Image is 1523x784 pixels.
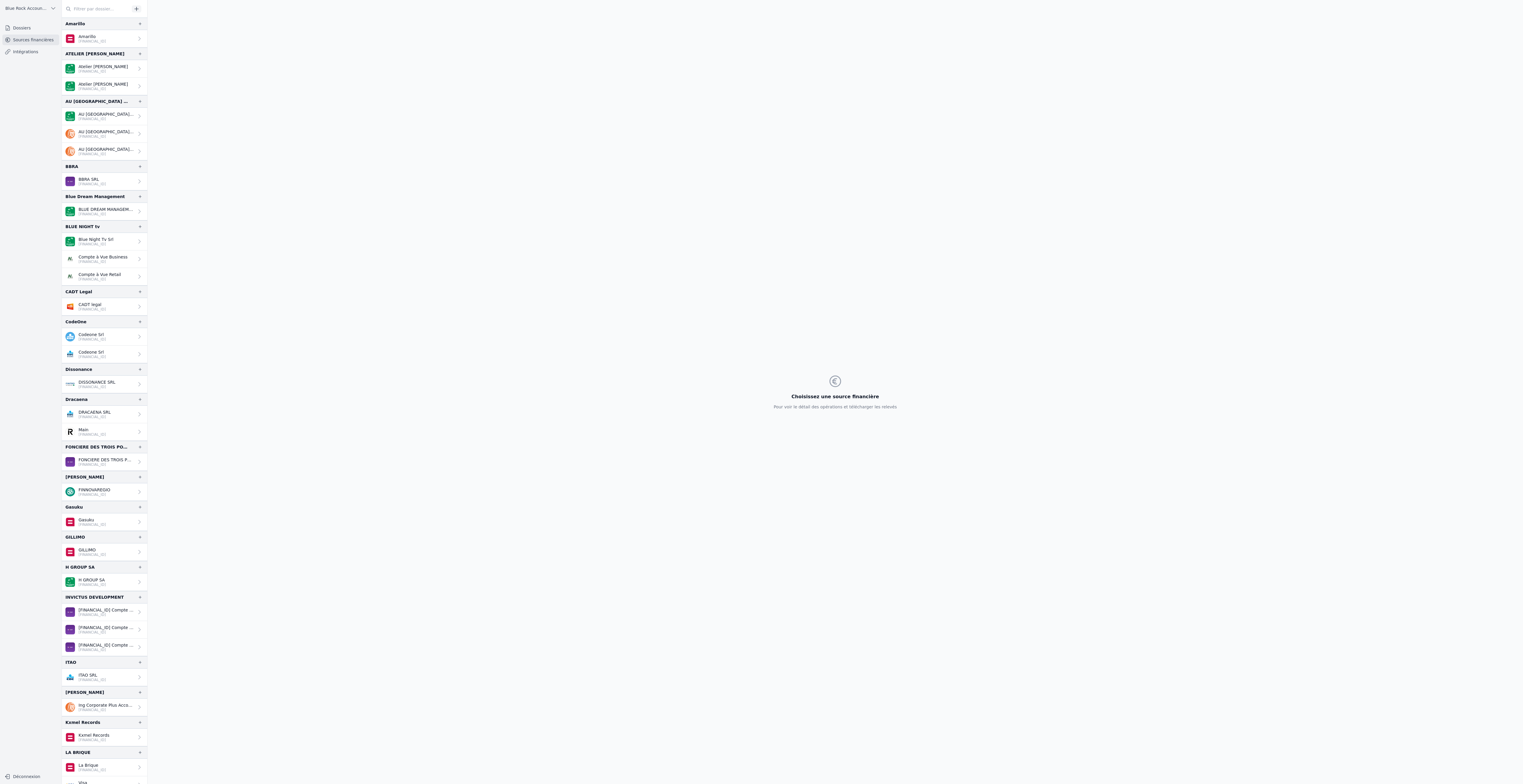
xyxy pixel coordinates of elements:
[79,272,121,277] p: Compte à Vue Retail
[62,483,147,501] a: FINNOVAREGIO [FINANCIAL_ID]
[2,772,59,781] button: Déconnexion
[79,307,106,312] p: [FINANCIAL_ID]
[79,607,134,613] p: [FINANCIAL_ID] Compte Go [PERSON_NAME]
[65,564,95,571] div: H GROUP SA
[62,173,147,190] a: BBRA SRL [FINANCIAL_ID]
[65,534,85,541] div: GILLIMO
[79,547,106,553] p: GILLIMO
[62,759,147,776] a: La Brique [FINANCIAL_ID]
[79,625,134,631] p: [FINANCIAL_ID] Compte Business Package Invictus Development
[79,630,134,635] p: [FINANCIAL_ID]
[62,30,147,48] a: Amarillo [FINANCIAL_ID]
[65,366,92,373] div: Dissonance
[2,46,59,57] a: Intégrations
[79,672,106,678] p: ITAO SRL
[62,60,147,78] a: Atelier [PERSON_NAME] [FINANCIAL_ID]
[62,250,147,268] a: Compte à Vue Business [FINANCIAL_ID]
[65,254,75,264] img: NAGELMACKERS_BNAGBEBBXXX.png
[65,625,75,634] img: BEOBANK_CTBKBEBX.png
[79,577,106,583] p: H GROUP SA
[62,423,147,441] a: Main [FINANCIAL_ID]
[65,112,75,121] img: BNP_BE_BUSINESS_GEBABEBB.png
[79,87,128,91] p: [FINANCIAL_ID]
[65,223,100,230] div: BLUE NIGHT tv
[65,689,104,696] div: [PERSON_NAME]
[79,134,134,139] p: [FINANCIAL_ID]
[62,328,147,346] a: Codeone Srl [FINANCIAL_ID]
[79,457,134,463] p: FONCIERE DES TROIS PONTS
[79,206,134,212] p: BLUE DREAM MANAGEMENT SRL
[79,117,134,121] p: [FINANCIAL_ID]
[62,376,147,393] a: DISSONANCE SRL [FINANCIAL_ID]
[62,406,147,423] a: DRACAENA SRL [FINANCIAL_ID]
[62,513,147,531] a: Gasuku [FINANCIAL_ID]
[79,176,106,182] p: BBRA SRL
[65,457,75,467] img: BEOBANK_CTBKBEBX.png
[79,415,111,419] p: [FINANCIAL_ID]
[62,268,147,286] a: Compte à Vue Retail [FINANCIAL_ID]
[65,163,78,170] div: BBRA
[65,332,75,341] img: kbc.png
[65,396,88,403] div: Dracaena
[79,337,106,342] p: [FINANCIAL_ID]
[79,379,115,385] p: DISSONANCE SRL
[79,647,134,652] p: [FINANCIAL_ID]
[79,34,106,40] p: Amarillo
[2,4,59,13] button: Blue Rock Accounting
[65,380,75,389] img: FINTRO_BE_BUSINESS_GEBABEBB.png
[62,125,147,143] a: AU [GEOGRAPHIC_DATA] SA [FINANCIAL_ID]
[62,78,147,95] a: Atelier [PERSON_NAME] [FINANCIAL_ID]
[65,129,75,139] img: ing.png
[65,547,75,557] img: belfius.png
[65,672,75,682] img: CBC_CREGBEBB.png
[79,236,113,242] p: Blue Night Tv Srl
[79,517,106,523] p: Gasuku
[79,152,134,156] p: [FINANCIAL_ID]
[65,207,75,216] img: BNP_BE_BUSINESS_GEBABEBB.png
[5,5,48,11] span: Blue Rock Accounting
[65,34,75,43] img: belfius.png
[79,81,128,87] p: Atelier [PERSON_NAME]
[79,427,106,433] p: Main
[79,552,106,557] p: [FINANCIAL_ID]
[79,642,134,648] p: [FINANCIAL_ID] Compte Go [PERSON_NAME]
[62,603,147,621] a: [FINANCIAL_ID] Compte Go [PERSON_NAME] [FINANCIAL_ID]
[79,69,128,74] p: [FINANCIAL_ID]
[62,621,147,639] a: [FINANCIAL_ID] Compte Business Package Invictus Development [FINANCIAL_ID]
[79,146,134,152] p: AU [GEOGRAPHIC_DATA] SA
[79,302,106,308] p: CADT legal
[79,432,106,437] p: [FINANCIAL_ID]
[79,492,110,497] p: [FINANCIAL_ID]
[65,288,92,295] div: CADT Legal
[774,404,897,410] p: Pour voir le détail des opérations et télécharger les relevés
[79,212,134,217] p: [FINANCIAL_ID]
[65,607,75,617] img: BEOBANK_CTBKBEBX.png
[65,318,87,325] div: CodeOne
[65,64,75,73] img: BNP_BE_BUSINESS_GEBABEBB.png
[65,302,75,311] img: VDK_VDSPBE22XXX.png
[62,143,147,160] a: AU [GEOGRAPHIC_DATA] SA [FINANCIAL_ID]
[79,64,128,70] p: Atelier [PERSON_NAME]
[62,729,147,746] a: Kxmel Records [FINANCIAL_ID]
[62,203,147,220] a: BLUE DREAM MANAGEMENT SRL [FINANCIAL_ID]
[79,487,110,493] p: FINNOVAREGIO
[65,427,75,437] img: revolut.png
[62,699,147,716] a: Ing Corporate Plus Account [FINANCIAL_ID]
[62,108,147,125] a: AU [GEOGRAPHIC_DATA] SA [FINANCIAL_ID]
[62,233,147,250] a: Blue Night Tv Srl [FINANCIAL_ID]
[79,242,113,247] p: [FINANCIAL_ID]
[79,522,106,527] p: [FINANCIAL_ID]
[62,453,147,471] a: FONCIERE DES TROIS PONTS [FINANCIAL_ID]
[79,762,106,768] p: La Brique
[62,543,147,561] a: GILLIMO [FINANCIAL_ID]
[79,332,106,338] p: Codeone Srl
[65,20,85,27] div: Amarillo
[65,81,75,91] img: BNP_BE_BUSINESS_GEBABEBB.png
[65,703,75,712] img: ing.png
[65,733,75,742] img: belfius.png
[65,98,128,105] div: AU [GEOGRAPHIC_DATA] SA
[79,409,111,415] p: DRACAENA SRL
[79,355,106,359] p: [FINANCIAL_ID]
[65,443,128,451] div: FONCIERE DES TROIS PONTS
[65,272,75,281] img: NAGELMACKERS_BNAGBEBBXXX.png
